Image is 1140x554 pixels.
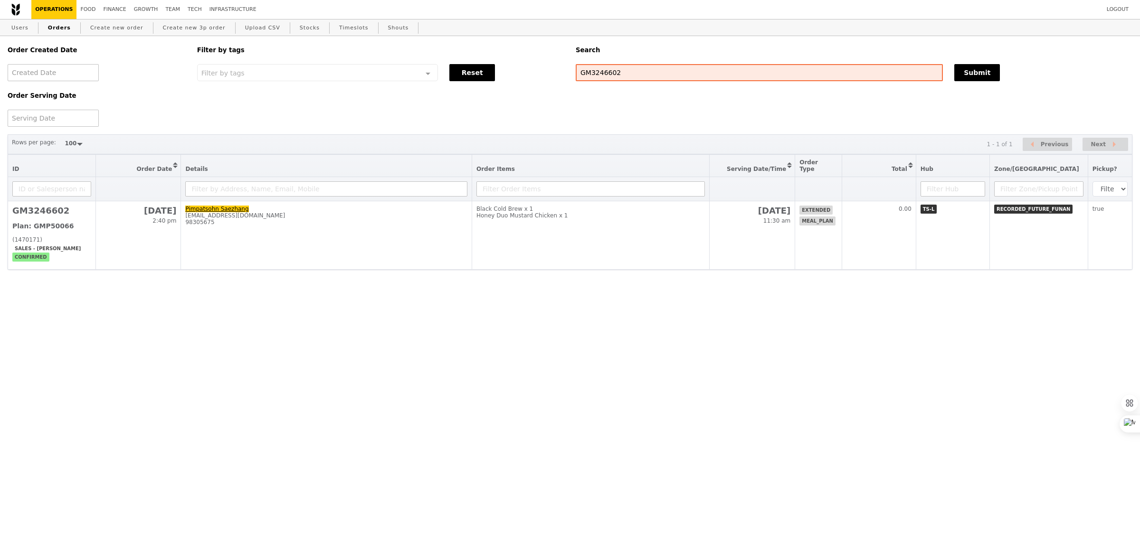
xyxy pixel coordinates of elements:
span: TS-L [921,205,937,214]
span: confirmed [12,253,49,262]
span: Previous [1041,139,1069,150]
span: RECORDED_FUTURE_FUNAN [994,205,1073,214]
input: Filter Order Items [476,181,705,197]
div: Honey Duo Mustard Chicken x 1 [476,212,705,219]
button: Previous [1023,138,1072,151]
h2: [DATE] [100,206,177,216]
h5: Filter by tags [197,47,564,54]
input: Created Date [8,64,99,81]
input: Search any field [576,64,943,81]
a: Users [8,19,32,37]
span: extended [799,206,833,215]
h5: Order Serving Date [8,92,186,99]
div: (1470171) [12,236,91,243]
a: Create new order [86,19,147,37]
span: meal_plan [799,216,836,225]
span: 2:40 pm [152,217,176,224]
span: Order Items [476,166,515,172]
div: Black Cold Brew x 1 [476,206,705,212]
button: Reset [449,64,495,81]
a: Pimpatsohn Saezhang [185,206,248,212]
div: [EMAIL_ADDRESS][DOMAIN_NAME] [185,212,467,219]
h2: [DATE] [714,206,791,216]
span: Order Type [799,159,818,172]
span: Sales - [PERSON_NAME] [12,244,83,253]
input: ID or Salesperson name [12,181,91,197]
span: Pickup? [1092,166,1117,172]
input: Filter Hub [921,181,985,197]
span: Filter by tags [201,68,245,77]
div: 1 - 1 of 1 [987,141,1012,148]
button: Next [1083,138,1128,151]
input: Filter Zone/Pickup Point [994,181,1083,197]
div: 98305675 [185,219,467,225]
input: Serving Date [8,110,99,127]
h5: Search [576,47,1132,54]
span: Next [1091,139,1106,150]
a: Stocks [296,19,323,37]
h3: Plan: GMP50066 [12,222,91,230]
h5: Order Created Date [8,47,186,54]
img: Grain logo [11,3,20,16]
button: Submit [954,64,1000,81]
label: Rows per page: [12,138,56,147]
span: Hub [921,166,933,172]
span: Zone/[GEOGRAPHIC_DATA] [994,166,1079,172]
span: 0.00 [899,206,912,212]
span: ID [12,166,19,172]
a: Upload CSV [241,19,284,37]
a: Orders [44,19,75,37]
a: Timeslots [335,19,372,37]
input: Filter by Address, Name, Email, Mobile [185,181,467,197]
span: 11:30 am [763,217,790,224]
a: Shouts [384,19,413,37]
a: Create new 3p order [159,19,229,37]
h2: GM3246602 [12,206,91,216]
span: true [1092,206,1104,212]
span: Details [185,166,208,172]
